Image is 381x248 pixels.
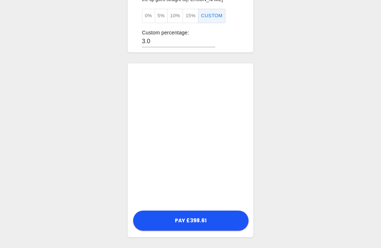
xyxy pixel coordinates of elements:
button: Custom [198,9,225,23]
iframe: Secure payment input frame [131,67,250,206]
button: Pay £398.61 [133,211,249,231]
button: 5% [155,9,168,23]
button: 15% [183,9,198,23]
button: 0% [142,9,155,23]
p: Custom percentage: [142,29,239,37]
button: 10% [167,9,183,23]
